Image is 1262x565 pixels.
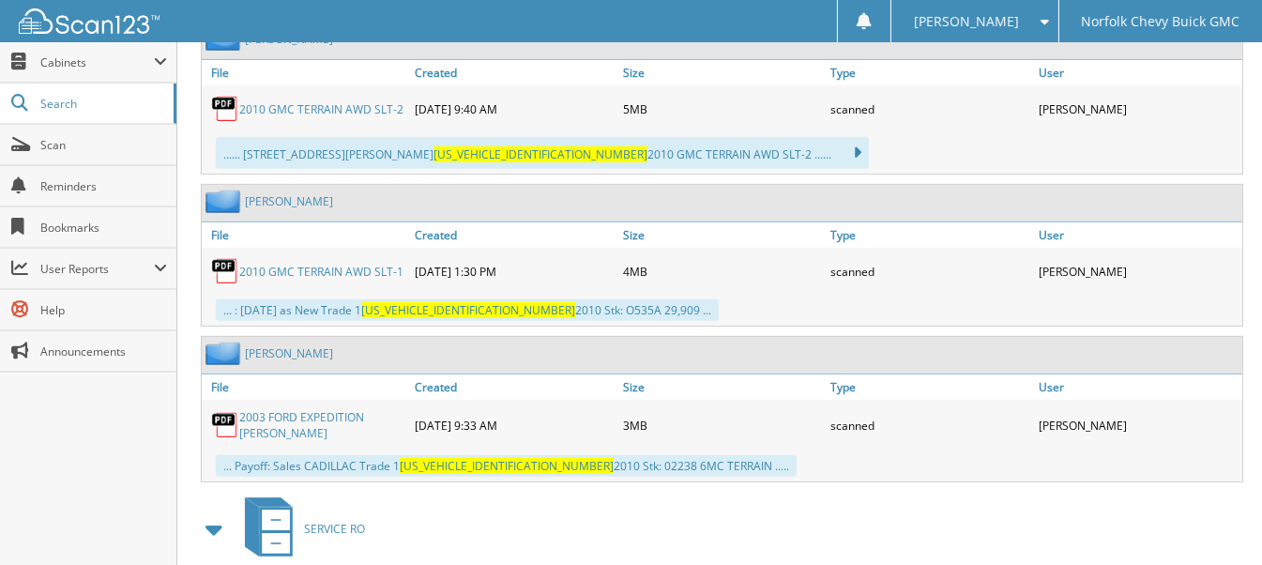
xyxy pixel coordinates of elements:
[410,222,618,248] a: Created
[361,302,575,318] span: [US_VEHICLE_IDENTIFICATION_NUMBER]
[618,222,827,248] a: Size
[216,455,797,477] div: ... Payoff: Sales CADILLAC Trade 1 2010 Stk: 02238 6MC TERRAIN .....
[40,96,164,112] span: Search
[40,137,167,153] span: Scan
[239,409,405,441] a: 2003 FORD EXPEDITION [PERSON_NAME]
[826,90,1034,128] div: scanned
[211,95,239,123] img: PDF.png
[433,146,647,162] span: [US_VEHICLE_IDENTIFICATION_NUMBER]
[205,342,245,365] img: folder2.png
[618,405,827,446] div: 3MB
[211,257,239,285] img: PDF.png
[400,458,614,474] span: [US_VEHICLE_IDENTIFICATION_NUMBER]
[618,90,827,128] div: 5MB
[618,374,827,400] a: Size
[245,193,333,209] a: [PERSON_NAME]
[216,137,869,169] div: ...... [STREET_ADDRESS][PERSON_NAME] 2010 GMC TERRAIN AWD SLT-2 ......
[40,220,167,236] span: Bookmarks
[410,374,618,400] a: Created
[826,405,1034,446] div: scanned
[618,60,827,85] a: Size
[1034,222,1242,248] a: User
[826,374,1034,400] a: Type
[1034,60,1242,85] a: User
[202,374,410,400] a: File
[410,90,618,128] div: [DATE] 9:40 AM
[40,344,167,359] span: Announcements
[40,261,154,277] span: User Reports
[40,178,167,194] span: Reminders
[826,222,1034,248] a: Type
[216,299,719,321] div: ... : [DATE] as New Trade 1 2010 Stk: O535A 29,909 ...
[19,8,160,34] img: scan123-logo-white.svg
[202,222,410,248] a: File
[1034,90,1242,128] div: [PERSON_NAME]
[410,405,618,446] div: [DATE] 9:33 AM
[1034,252,1242,290] div: [PERSON_NAME]
[1168,475,1262,565] iframe: Chat Widget
[826,252,1034,290] div: scanned
[410,252,618,290] div: [DATE] 1:30 PM
[40,302,167,318] span: Help
[1082,16,1240,27] span: Norfolk Chevy Buick GMC
[211,411,239,439] img: PDF.png
[914,16,1019,27] span: [PERSON_NAME]
[40,54,154,70] span: Cabinets
[410,60,618,85] a: Created
[1034,374,1242,400] a: User
[202,60,410,85] a: File
[304,521,365,537] span: SERVICE RO
[239,264,403,280] a: 2010 GMC TERRAIN AWD SLT-1
[618,252,827,290] div: 4MB
[205,190,245,213] img: folder2.png
[245,345,333,361] a: [PERSON_NAME]
[1034,405,1242,446] div: [PERSON_NAME]
[826,60,1034,85] a: Type
[239,101,403,117] a: 2010 GMC TERRAIN AWD SLT-2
